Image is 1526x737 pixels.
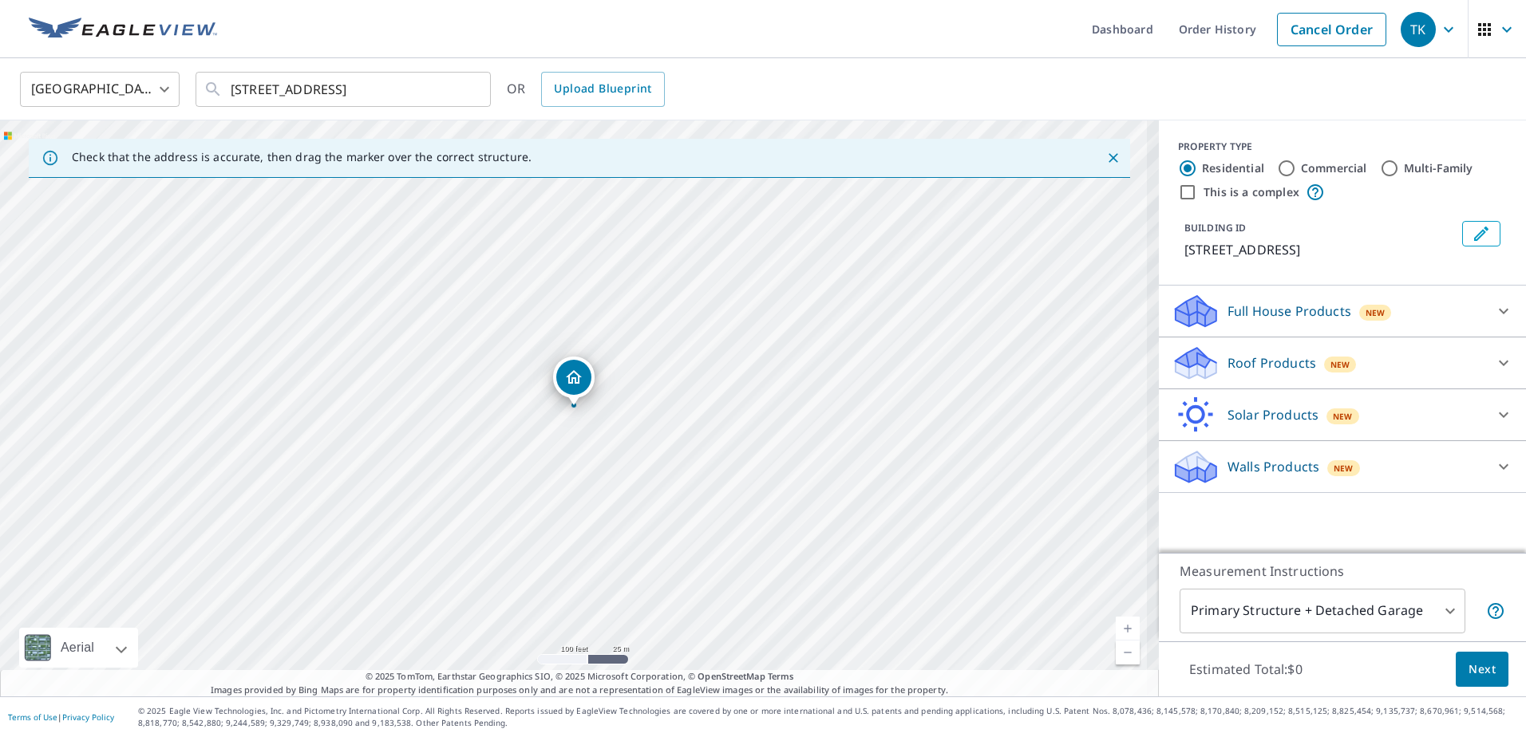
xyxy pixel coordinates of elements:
[1184,221,1246,235] p: BUILDING ID
[19,628,138,668] div: Aerial
[1172,396,1513,434] div: Solar ProductsNew
[72,150,532,164] p: Check that the address is accurate, then drag the marker over the correct structure.
[1330,358,1350,371] span: New
[1172,447,1513,486] div: Walls ProductsNew
[1334,462,1354,475] span: New
[698,670,765,682] a: OpenStreetMap
[56,628,99,668] div: Aerial
[29,18,217,41] img: EV Logo
[1204,184,1299,200] label: This is a complex
[1277,13,1386,46] a: Cancel Order
[8,712,114,722] p: |
[507,72,665,107] div: OR
[1172,292,1513,330] div: Full House ProductsNew
[1116,617,1140,640] a: Current Level 18, Zoom In
[1180,589,1465,633] div: Primary Structure + Detached Garage
[1228,301,1351,321] p: Full House Products
[1404,160,1473,176] label: Multi-Family
[1176,652,1315,687] p: Estimated Total: $0
[1469,660,1496,680] span: Next
[366,670,794,684] span: © 2025 TomTom, Earthstar Geographics SIO, © 2025 Microsoft Corporation, ©
[1228,353,1316,372] p: Roof Products
[1401,12,1436,47] div: TK
[1366,306,1386,319] span: New
[1333,410,1353,423] span: New
[1178,140,1507,154] div: PROPERTY TYPE
[20,67,180,112] div: [GEOGRAPHIC_DATA]
[1301,160,1367,176] label: Commercial
[62,711,114,723] a: Privacy Policy
[1462,221,1500,246] button: Edit building 1
[1184,240,1456,259] p: [STREET_ADDRESS]
[541,72,664,107] a: Upload Blueprint
[8,711,57,723] a: Terms of Use
[138,705,1518,729] p: © 2025 Eagle View Technologies, Inc. and Pictometry International Corp. All Rights Reserved. Repo...
[1202,160,1264,176] label: Residential
[1103,148,1124,168] button: Close
[1228,457,1319,476] p: Walls Products
[231,67,458,112] input: Search by address or latitude-longitude
[768,670,794,682] a: Terms
[1116,640,1140,664] a: Current Level 18, Zoom Out
[1456,652,1508,688] button: Next
[1180,562,1505,581] p: Measurement Instructions
[553,357,595,406] div: Dropped pin, building 1, Residential property, 1843 Granite Way Van Alstyne, TX 75495
[1228,405,1318,424] p: Solar Products
[1486,601,1505,621] span: Your report will include the primary structure and a detached garage if one exists.
[554,79,651,99] span: Upload Blueprint
[1172,344,1513,382] div: Roof ProductsNew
